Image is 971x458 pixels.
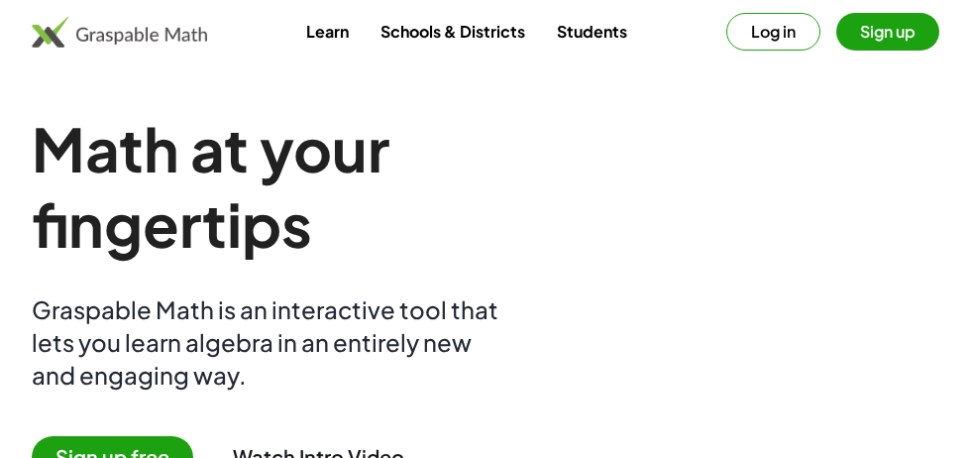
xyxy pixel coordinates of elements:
[836,13,939,51] button: Sign up
[365,13,541,50] a: Schools & Districts
[726,13,820,51] button: Log in
[541,13,643,50] a: Students
[32,293,507,392] div: Graspable Math is an interactive tool that lets you learn algebra in an entirely new and engaging...
[32,111,662,262] h1: Math at your fingertips
[290,13,365,50] a: Learn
